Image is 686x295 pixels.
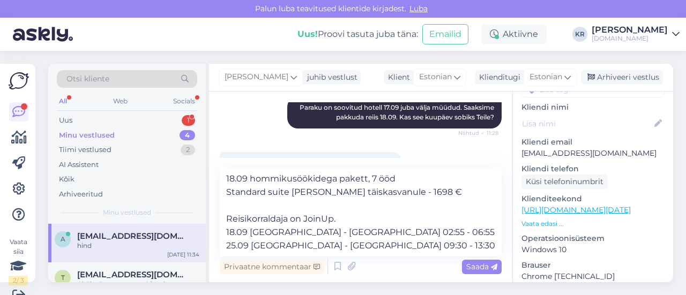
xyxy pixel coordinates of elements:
[57,94,69,108] div: All
[59,130,115,141] div: Minu vestlused
[297,29,318,39] b: Uus!
[592,34,668,43] div: [DOMAIN_NAME]
[521,148,665,159] p: [EMAIL_ADDRESS][DOMAIN_NAME]
[419,71,452,83] span: Estonian
[59,115,72,126] div: Uus
[77,241,199,251] div: hind
[521,219,665,229] p: Vaata edasi ...
[171,94,197,108] div: Socials
[466,262,497,271] span: Saada
[521,205,631,215] a: [URL][DOMAIN_NAME][DATE]
[592,26,668,34] div: [PERSON_NAME]
[59,145,111,155] div: Tiimi vestlused
[66,73,109,85] span: Otsi kliente
[406,4,431,13] span: Luba
[77,231,189,241] span: aime.jarv@mail.ee
[9,237,28,285] div: Vaata siia
[521,271,665,282] p: Chrome [TECHNICAL_ID]
[59,160,99,170] div: AI Assistent
[530,71,562,83] span: Estonian
[181,145,195,155] div: 2
[220,260,324,274] div: Privaatne kommentaar
[521,260,665,271] p: Brauser
[9,72,29,89] img: Askly Logo
[220,168,502,256] textarea: 18.09 hommikusöökidega pakett, 7 ööd Standard suite [PERSON_NAME] täiskasvanule - 1698 € Reisikor...
[297,28,418,41] div: Proovi tasuta juba täna:
[182,115,195,126] div: 1
[481,25,547,44] div: Aktiivne
[61,235,65,243] span: a
[103,208,151,217] span: Minu vestlused
[521,233,665,244] p: Operatsioonisüsteem
[59,189,103,200] div: Arhiveeritud
[300,103,496,121] span: Paraku on soovitud hotell 17.09 juba välja müüdud. Saaksime pakkuda reiis 18.09. Kas see kuupäev ...
[521,244,665,255] p: Windows 10
[521,102,665,113] p: Kliendi nimi
[521,175,608,189] div: Küsi telefoninumbrit
[225,71,288,83] span: [PERSON_NAME]
[521,137,665,148] p: Kliendi email
[167,251,199,259] div: [DATE] 11:34
[77,270,189,279] span: taire72@gmail.com
[581,70,663,85] div: Arhiveeri vestlus
[592,26,680,43] a: [PERSON_NAME][DOMAIN_NAME]
[59,174,74,185] div: Kõik
[475,72,520,83] div: Klienditugi
[458,129,498,137] span: Nähtud ✓ 11:28
[303,72,357,83] div: juhib vestlust
[572,27,587,42] div: KR
[522,118,652,130] input: Lisa nimi
[9,276,28,285] div: 2 / 3
[422,24,468,44] button: Emailid
[521,193,665,205] p: Klienditeekond
[61,274,65,282] span: t
[521,163,665,175] p: Kliendi telefon
[384,72,410,83] div: Klient
[180,130,195,141] div: 4
[111,94,130,108] div: Web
